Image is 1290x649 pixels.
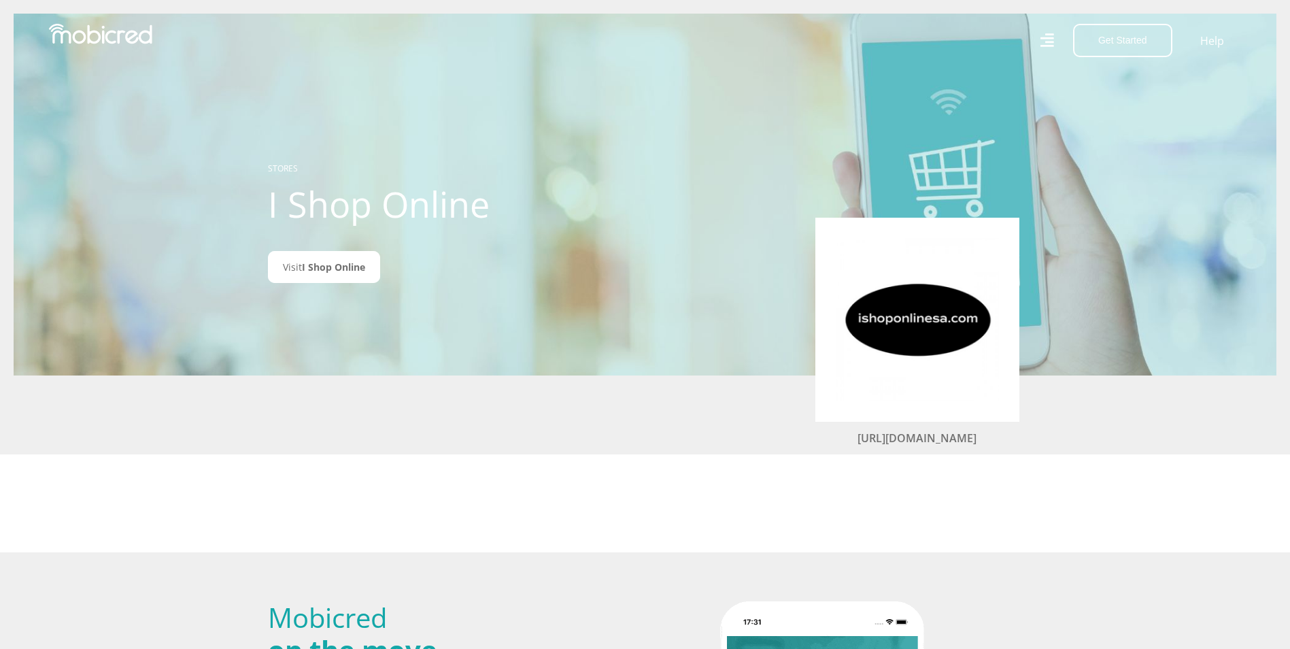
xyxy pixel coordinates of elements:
a: [URL][DOMAIN_NAME] [858,431,977,446]
a: STORES [268,163,298,174]
a: Help [1200,32,1225,50]
h1: I Shop Online [268,183,571,225]
img: I Shop Online [836,238,999,401]
span: I Shop Online [302,261,365,273]
button: Get Started [1073,24,1172,57]
a: VisitI Shop Online [268,251,380,283]
img: Mobicred [49,24,152,44]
